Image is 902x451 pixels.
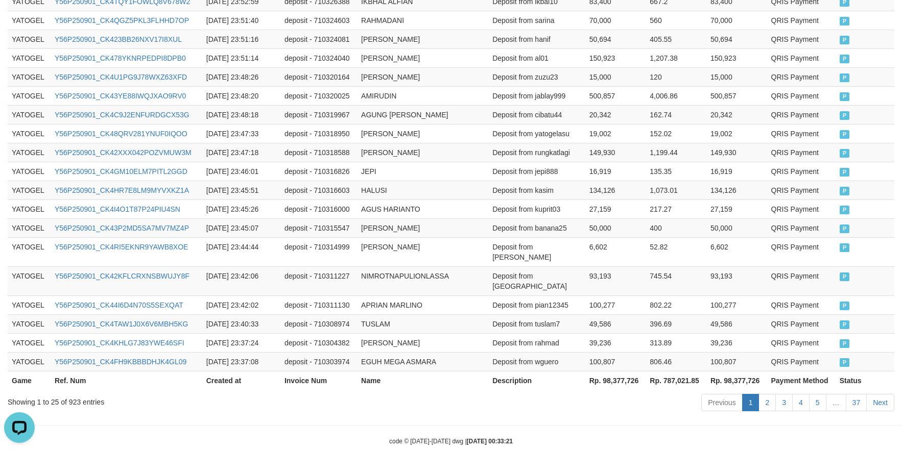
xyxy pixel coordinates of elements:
[202,162,280,181] td: [DATE] 23:46:01
[357,295,488,314] td: APRIAN MARLINO
[8,266,51,295] td: YATOGEL
[280,48,357,67] td: deposit - 710324040
[706,352,767,371] td: 100,807
[8,295,51,314] td: YATOGEL
[202,266,280,295] td: [DATE] 23:42:06
[55,205,180,213] a: Y56P250901_CK4I4O1T87P24PIU4SN
[826,394,846,411] a: …
[585,30,646,48] td: 50,694
[767,124,836,143] td: QRIS Payment
[488,67,585,86] td: Deposit from zuzu23
[488,199,585,218] td: Deposit from kuprit03
[840,206,850,214] span: PAID
[55,339,184,347] a: Y56P250901_CK4KHLG7J83YWE46SFI
[488,124,585,143] td: Deposit from yatogelasu
[742,394,759,411] a: 1
[767,86,836,105] td: QRIS Payment
[767,371,836,390] th: Payment Method
[8,48,51,67] td: YATOGEL
[585,266,646,295] td: 93,193
[357,86,488,105] td: AMIRUDIN
[280,181,357,199] td: deposit - 710316603
[357,124,488,143] td: [PERSON_NAME]
[775,394,793,411] a: 3
[767,314,836,333] td: QRIS Payment
[767,237,836,266] td: QRIS Payment
[357,143,488,162] td: [PERSON_NAME]
[767,199,836,218] td: QRIS Payment
[488,218,585,237] td: Deposit from banana25
[55,320,188,328] a: Y56P250901_CK4TAW1J0X6V6MBH5KG
[585,124,646,143] td: 19,002
[840,187,850,195] span: PAID
[840,224,850,233] span: PAID
[280,371,357,390] th: Invoice Num
[706,266,767,295] td: 93,193
[488,143,585,162] td: Deposit from rungkatlagi
[280,105,357,124] td: deposit - 710319967
[55,148,192,157] a: Y56P250901_CK42XXX042POZVMUW3M
[840,302,850,310] span: PAID
[488,314,585,333] td: Deposit from tuslam7
[840,339,850,348] span: PAID
[706,48,767,67] td: 150,923
[646,237,706,266] td: 52.82
[280,199,357,218] td: deposit - 710316000
[758,394,776,411] a: 2
[8,124,51,143] td: YATOGEL
[8,181,51,199] td: YATOGEL
[706,124,767,143] td: 19,002
[585,86,646,105] td: 500,857
[8,218,51,237] td: YATOGEL
[585,67,646,86] td: 15,000
[55,224,189,232] a: Y56P250901_CK43P2MD5SA7MV7MZ4P
[488,295,585,314] td: Deposit from pian12345
[202,314,280,333] td: [DATE] 23:40:33
[202,30,280,48] td: [DATE] 23:51:16
[585,48,646,67] td: 150,923
[202,333,280,352] td: [DATE] 23:37:24
[767,105,836,124] td: QRIS Payment
[646,105,706,124] td: 162.74
[840,243,850,252] span: PAID
[767,143,836,162] td: QRIS Payment
[202,11,280,30] td: [DATE] 23:51:40
[202,295,280,314] td: [DATE] 23:42:02
[357,11,488,30] td: RAHMADANI
[51,371,202,390] th: Ref. Num
[646,124,706,143] td: 152.02
[202,143,280,162] td: [DATE] 23:47:18
[357,162,488,181] td: JEPI
[280,237,357,266] td: deposit - 710314999
[202,181,280,199] td: [DATE] 23:45:51
[706,30,767,48] td: 50,694
[792,394,810,411] a: 4
[8,86,51,105] td: YATOGEL
[280,86,357,105] td: deposit - 710320025
[55,16,189,24] a: Y56P250901_CK4QGZ5PKL3FLHHD7OP
[202,352,280,371] td: [DATE] 23:37:08
[488,352,585,371] td: Deposit from wguero
[202,67,280,86] td: [DATE] 23:48:26
[706,11,767,30] td: 70,000
[646,181,706,199] td: 1,073.01
[706,237,767,266] td: 6,602
[488,86,585,105] td: Deposit from jablay999
[357,237,488,266] td: [PERSON_NAME]
[840,358,850,367] span: PAID
[809,394,826,411] a: 5
[706,314,767,333] td: 49,586
[55,73,187,81] a: Y56P250901_CK4U1PG9J78WXZ63XFD
[585,371,646,390] th: Rp. 98,377,726
[55,130,187,138] a: Y56P250901_CK48QRV281YNUF0IQOO
[8,314,51,333] td: YATOGEL
[840,168,850,177] span: PAID
[357,48,488,67] td: [PERSON_NAME]
[585,162,646,181] td: 16,919
[202,218,280,237] td: [DATE] 23:45:07
[8,67,51,86] td: YATOGEL
[646,143,706,162] td: 1,199.44
[585,199,646,218] td: 27,159
[202,86,280,105] td: [DATE] 23:48:20
[357,30,488,48] td: [PERSON_NAME]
